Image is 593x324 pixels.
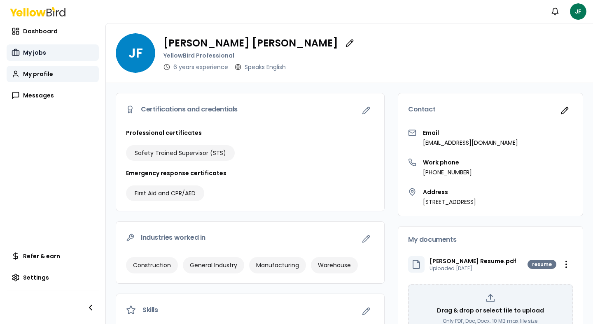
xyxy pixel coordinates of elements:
span: My jobs [23,49,46,57]
div: Warehouse [311,257,358,273]
span: Dashboard [23,27,58,35]
div: Safety Trained Supervisor (STS) [126,145,235,161]
span: Warehouse [318,261,351,269]
div: General Industry [183,257,244,273]
span: Industries worked in [141,234,205,241]
h3: Emergency response certificates [126,169,374,177]
span: My profile [23,70,53,78]
a: My profile [7,66,99,82]
span: Messages [23,91,54,100]
span: General Industry [190,261,237,269]
span: Certifications and credentials [141,106,238,113]
a: Messages [7,87,99,104]
p: [EMAIL_ADDRESS][DOMAIN_NAME] [423,139,518,147]
span: First Aid and CPR/AED [135,189,196,197]
a: Settings [7,269,99,286]
a: Dashboard [7,23,99,39]
span: JF [570,3,586,20]
p: [PERSON_NAME] Resume.pdf [430,257,516,265]
p: YellowBird Professional [163,51,358,60]
p: 6 years experience [173,63,228,71]
h3: Work phone [423,158,472,167]
div: Manufacturing [249,257,306,273]
span: Contact [408,106,435,113]
a: My jobs [7,44,99,61]
p: Drag & drop or select file to upload [437,306,544,315]
h3: Address [423,188,476,196]
a: Refer & earn [7,248,99,264]
span: Refer & earn [23,252,60,260]
p: Uploaded [DATE] [430,265,516,272]
p: Speaks English [245,63,286,71]
div: resume [528,260,556,269]
div: First Aid and CPR/AED [126,185,204,201]
span: Settings [23,273,49,282]
p: [PHONE_NUMBER] [423,168,472,176]
span: My documents [408,236,456,243]
h3: Professional certificates [126,129,374,137]
span: Skills [142,307,158,313]
span: Safety Trained Supervisor (STS) [135,149,226,157]
h3: Email [423,129,518,137]
span: Construction [133,261,171,269]
p: [STREET_ADDRESS] [423,198,476,206]
span: JF [116,33,155,73]
span: Manufacturing [256,261,299,269]
div: Construction [126,257,178,273]
p: [PERSON_NAME] [PERSON_NAME] [163,38,338,48]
